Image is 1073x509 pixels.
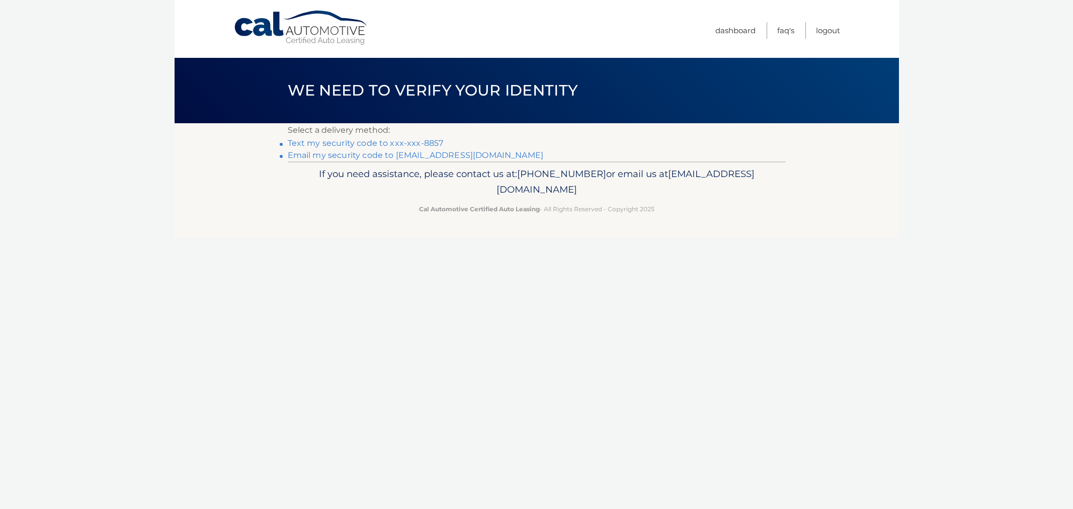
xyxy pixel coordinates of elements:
p: If you need assistance, please contact us at: or email us at [294,166,779,198]
p: Select a delivery method: [288,123,786,137]
strong: Cal Automotive Certified Auto Leasing [419,205,540,213]
span: [PHONE_NUMBER] [517,168,606,180]
a: Email my security code to [EMAIL_ADDRESS][DOMAIN_NAME] [288,150,544,160]
p: - All Rights Reserved - Copyright 2025 [294,204,779,214]
a: Logout [816,22,840,39]
a: Cal Automotive [233,10,369,46]
span: We need to verify your identity [288,81,578,100]
a: FAQ's [777,22,794,39]
a: Dashboard [715,22,756,39]
a: Text my security code to xxx-xxx-8857 [288,138,444,148]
